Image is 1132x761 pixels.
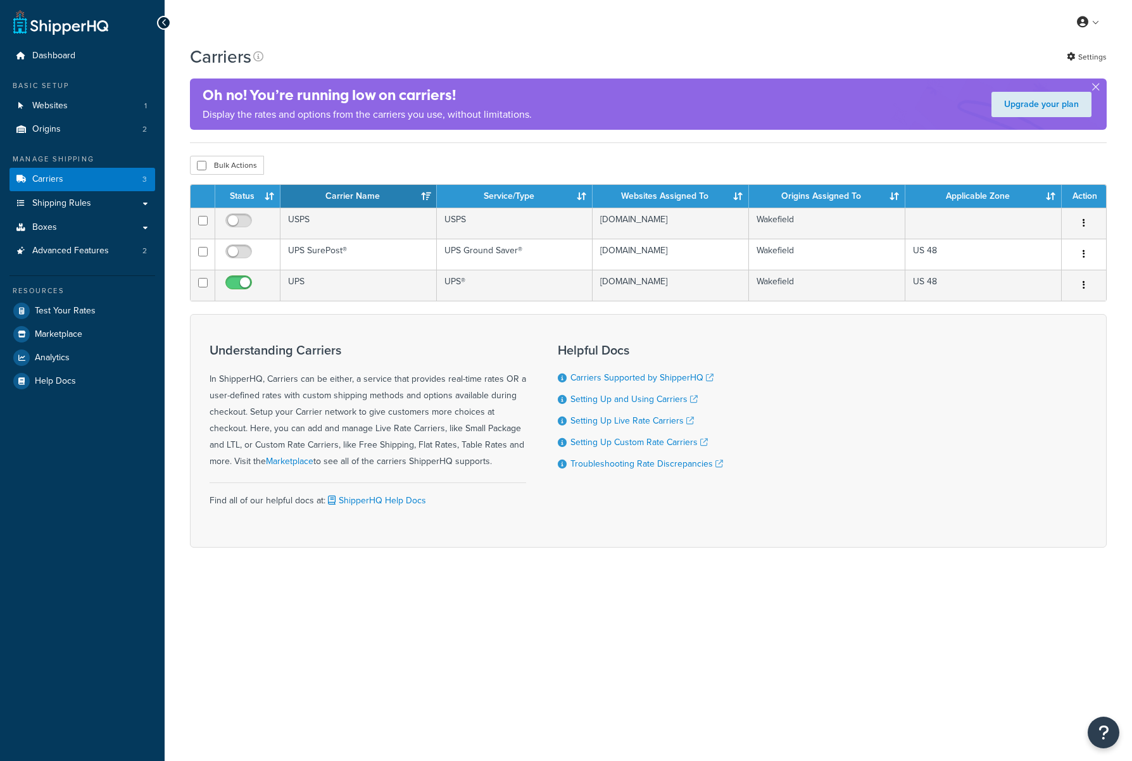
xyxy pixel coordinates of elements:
th: Websites Assigned To: activate to sort column ascending [593,185,749,208]
th: Applicable Zone: activate to sort column ascending [905,185,1062,208]
td: USPS [280,208,437,239]
a: Origins 2 [9,118,155,141]
span: Carriers [32,174,63,185]
td: USPS [437,208,593,239]
td: [DOMAIN_NAME] [593,270,749,301]
span: Test Your Rates [35,306,96,317]
td: [DOMAIN_NAME] [593,239,749,270]
td: Wakefield [749,208,905,239]
div: Find all of our helpful docs at: [210,482,526,509]
li: Advanced Features [9,239,155,263]
a: Setting Up Live Rate Carriers [570,414,694,427]
a: Settings [1067,48,1107,66]
a: Marketplace [9,323,155,346]
a: Advanced Features 2 [9,239,155,263]
a: Help Docs [9,370,155,393]
span: Websites [32,101,68,111]
a: Dashboard [9,44,155,68]
span: Analytics [35,353,70,363]
th: Service/Type: activate to sort column ascending [437,185,593,208]
div: Resources [9,286,155,296]
h4: Oh no! You’re running low on carriers! [203,85,532,106]
td: Wakefield [749,239,905,270]
span: Marketplace [35,329,82,340]
a: Troubleshooting Rate Discrepancies [570,457,723,470]
a: Websites 1 [9,94,155,118]
a: Marketplace [266,455,313,468]
a: Test Your Rates [9,299,155,322]
a: Shipping Rules [9,192,155,215]
h1: Carriers [190,44,251,69]
td: Wakefield [749,270,905,301]
span: 2 [142,246,147,256]
span: 2 [142,124,147,135]
p: Display the rates and options from the carriers you use, without limitations. [203,106,532,123]
a: Upgrade your plan [991,92,1091,117]
a: Setting Up and Using Carriers [570,393,698,406]
button: Bulk Actions [190,156,264,175]
td: [DOMAIN_NAME] [593,208,749,239]
td: UPS SurePost® [280,239,437,270]
div: Manage Shipping [9,154,155,165]
th: Action [1062,185,1106,208]
td: US 48 [905,239,1062,270]
span: Dashboard [32,51,75,61]
li: Origins [9,118,155,141]
td: UPS [280,270,437,301]
h3: Understanding Carriers [210,343,526,357]
span: 1 [144,101,147,111]
th: Carrier Name: activate to sort column ascending [280,185,437,208]
a: Analytics [9,346,155,369]
li: Carriers [9,168,155,191]
h3: Helpful Docs [558,343,723,357]
span: Origins [32,124,61,135]
li: Websites [9,94,155,118]
td: UPS® [437,270,593,301]
span: 3 [142,174,147,185]
a: ShipperHQ Home [13,9,108,35]
span: Shipping Rules [32,198,91,209]
td: UPS Ground Saver® [437,239,593,270]
button: Open Resource Center [1088,717,1119,748]
th: Status: activate to sort column ascending [215,185,280,208]
a: Boxes [9,216,155,239]
td: US 48 [905,270,1062,301]
a: Setting Up Custom Rate Carriers [570,436,708,449]
th: Origins Assigned To: activate to sort column ascending [749,185,905,208]
a: Carriers Supported by ShipperHQ [570,371,714,384]
div: Basic Setup [9,80,155,91]
span: Help Docs [35,376,76,387]
a: Carriers 3 [9,168,155,191]
span: Boxes [32,222,57,233]
span: Advanced Features [32,246,109,256]
div: In ShipperHQ, Carriers can be either, a service that provides real-time rates OR a user-defined r... [210,343,526,470]
a: ShipperHQ Help Docs [325,494,426,507]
